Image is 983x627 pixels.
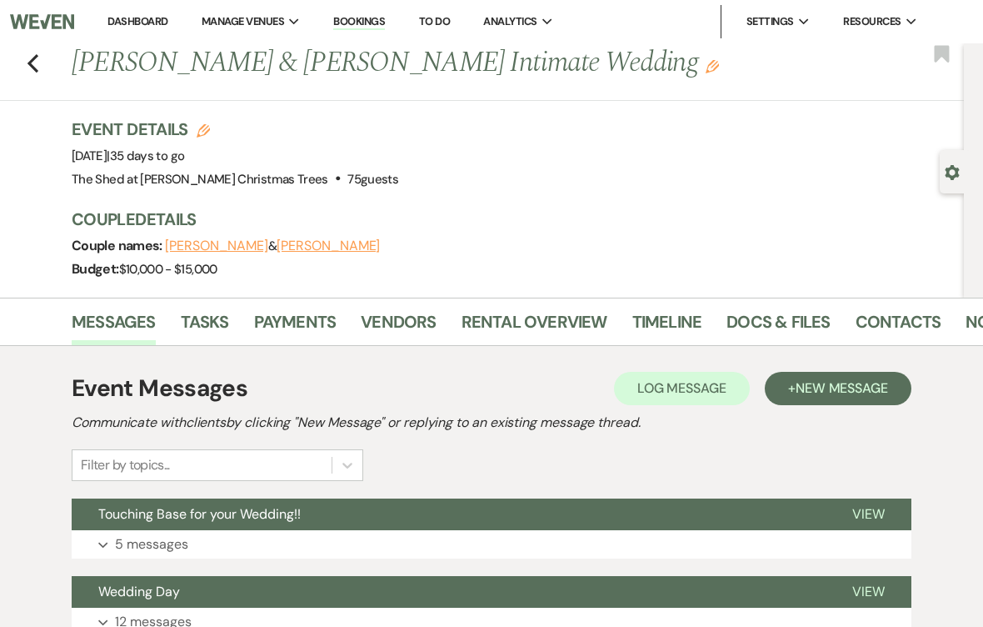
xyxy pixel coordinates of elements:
h3: Couple Details [72,208,947,231]
img: Weven Logo [10,4,74,39]
button: +New Message [765,372,911,405]
a: Messages [72,308,156,345]
div: Filter by topics... [81,455,170,475]
button: Log Message [614,372,750,405]
span: & [165,238,380,254]
span: Budget: [72,260,119,278]
span: [DATE] [72,148,184,164]
span: | [107,148,184,164]
span: Settings [746,13,794,30]
span: The Shed at [PERSON_NAME] Christmas Trees [72,171,328,188]
h1: Event Messages [72,371,247,406]
a: To Do [419,14,450,28]
span: Touching Base for your Wedding!! [98,505,301,523]
button: Edit [706,58,719,73]
h3: Event Details [72,118,398,141]
span: Resources [843,13,901,30]
button: [PERSON_NAME] [277,239,380,253]
button: Touching Base for your Wedding!! [72,499,826,530]
a: Timeline [632,308,702,345]
h2: Communicate with clients by clicking "New Message" or replying to an existing message thread. [72,413,911,433]
span: $10,000 - $15,000 [119,261,217,278]
a: Payments [254,308,337,345]
span: Log Message [637,379,726,397]
span: 75 guests [347,171,398,188]
button: Open lead details [945,163,960,179]
a: Dashboard [107,14,167,28]
span: Manage Venues [202,13,284,30]
span: Analytics [483,13,536,30]
p: 5 messages [115,534,188,555]
button: View [826,576,911,608]
a: Rental Overview [462,308,607,345]
span: Wedding Day [98,583,180,600]
h1: [PERSON_NAME] & [PERSON_NAME] Intimate Wedding [72,43,779,83]
a: Bookings [333,14,385,30]
button: 5 messages [72,530,911,559]
a: Vendors [361,308,436,345]
span: View [852,583,885,600]
a: Docs & Files [726,308,830,345]
a: Tasks [181,308,229,345]
button: [PERSON_NAME] [165,239,268,253]
span: View [852,505,885,523]
button: View [826,499,911,530]
span: New Message [796,379,888,397]
button: Wedding Day [72,576,826,608]
span: Couple names: [72,237,165,254]
span: 35 days to go [110,148,185,164]
a: Contacts [856,308,941,345]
